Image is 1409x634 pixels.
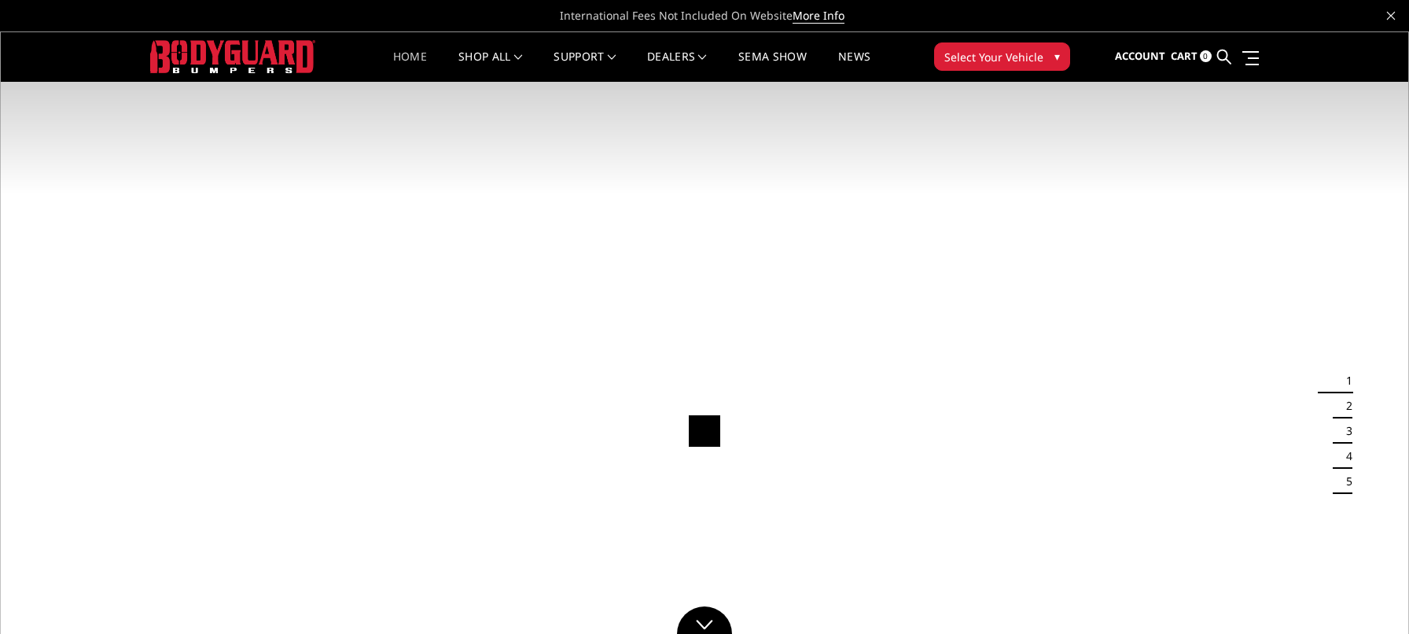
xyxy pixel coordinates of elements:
[1115,49,1165,63] span: Account
[458,51,522,82] a: shop all
[944,49,1043,65] span: Select Your Vehicle
[1337,393,1352,418] button: 2 of 5
[677,606,732,634] a: Click to Down
[1171,49,1197,63] span: Cart
[1115,35,1165,78] a: Account
[393,51,427,82] a: Home
[1337,444,1352,469] button: 4 of 5
[1171,35,1212,78] a: Cart 0
[838,51,870,82] a: News
[1337,418,1352,444] button: 3 of 5
[1200,50,1212,62] span: 0
[1054,48,1060,65] span: ▾
[793,8,844,24] a: More Info
[647,51,707,82] a: Dealers
[738,51,807,82] a: SEMA Show
[1337,469,1352,494] button: 5 of 5
[554,51,616,82] a: Support
[934,42,1070,71] button: Select Your Vehicle
[150,40,315,72] img: BODYGUARD BUMPERS
[1337,368,1352,393] button: 1 of 5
